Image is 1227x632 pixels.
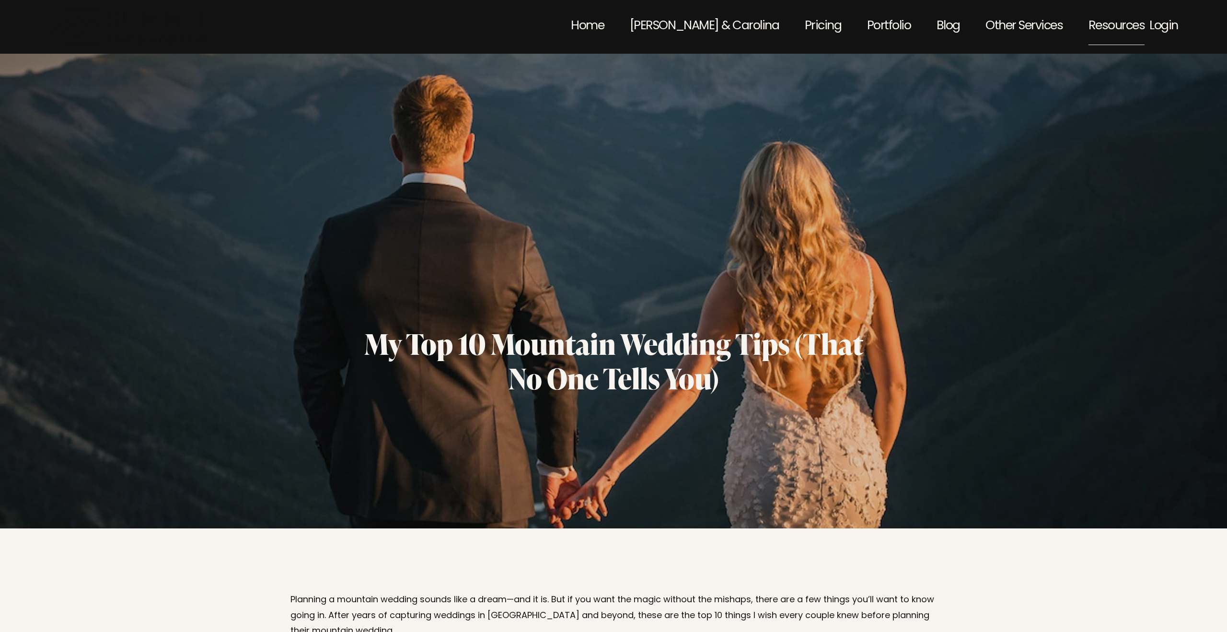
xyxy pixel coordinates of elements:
[364,324,868,398] strong: My Top 10 Mountain Wedding Tips (That No One Tells You)
[937,6,960,48] a: Blog
[630,6,779,48] a: [PERSON_NAME] & Carolina
[985,6,1063,48] a: folder dropdown
[867,6,911,48] a: Portfolio
[1149,7,1178,47] a: Login
[571,6,604,48] a: Home
[49,9,214,46] img: Summit Photo and Film
[1088,7,1145,47] span: Resources
[1088,6,1145,48] a: folder dropdown
[985,7,1063,47] span: Other Services
[805,6,841,48] a: Pricing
